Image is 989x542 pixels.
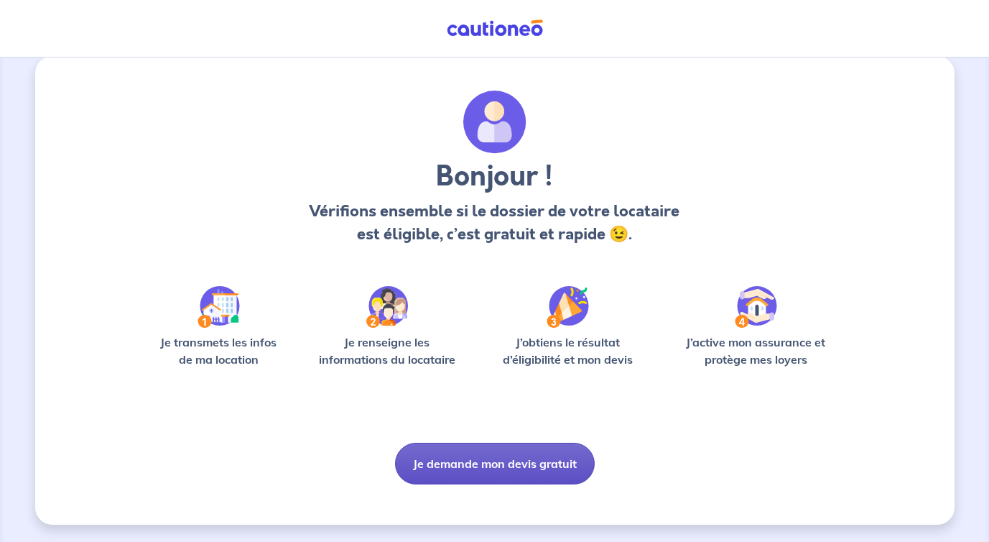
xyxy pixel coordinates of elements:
[310,334,465,368] p: Je renseigne les informations du locataire
[547,286,589,328] img: /static/f3e743aab9439237c3e2196e4328bba9/Step-3.svg
[441,19,549,37] img: Cautioneo
[198,286,240,328] img: /static/90a569abe86eec82015bcaae536bd8e6/Step-1.svg
[735,286,777,328] img: /static/bfff1cf634d835d9112899e6a3df1a5d/Step-4.svg
[305,160,684,194] h3: Bonjour !
[487,334,649,368] p: J’obtiens le résultat d’éligibilité et mon devis
[672,334,840,368] p: J’active mon assurance et protège mes loyers
[395,443,595,484] button: Je demande mon devis gratuit
[366,286,408,328] img: /static/c0a346edaed446bb123850d2d04ad552/Step-2.svg
[463,91,526,154] img: archivate
[150,334,287,368] p: Je transmets les infos de ma location
[305,200,684,246] p: Vérifions ensemble si le dossier de votre locataire est éligible, c’est gratuit et rapide 😉.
